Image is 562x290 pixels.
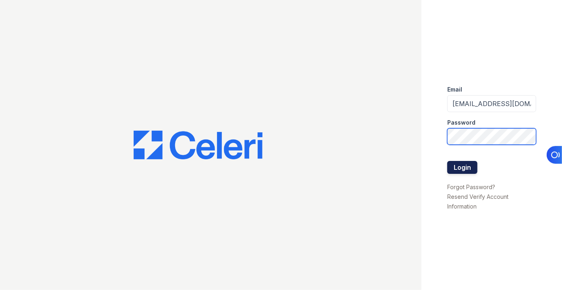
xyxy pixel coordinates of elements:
label: Password [447,119,475,127]
a: Resend Verify Account Information [447,193,508,210]
a: Forgot Password? [447,184,495,190]
button: Login [447,161,477,174]
label: Email [447,86,462,94]
img: CE_Logo_Blue-a8612792a0a2168367f1c8372b55b34899dd931a85d93a1a3d3e32e68fde9ad4.png [134,131,262,160]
